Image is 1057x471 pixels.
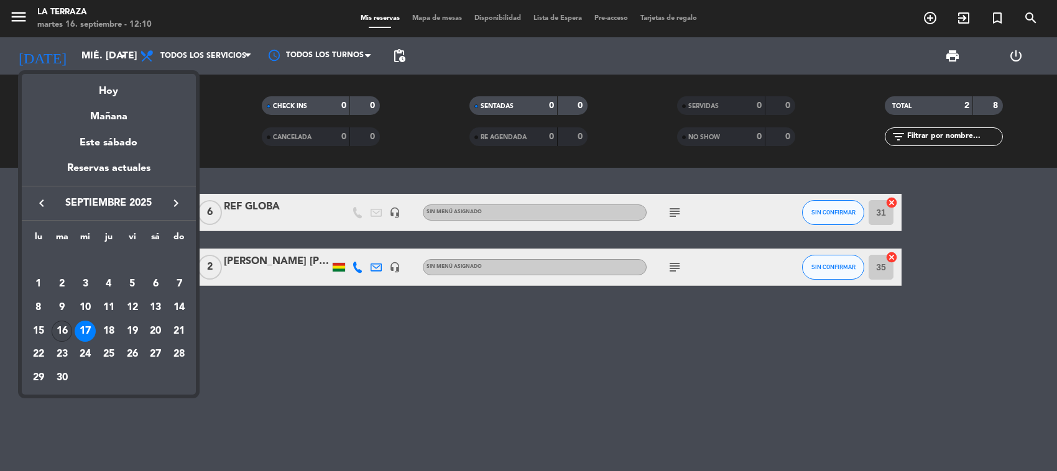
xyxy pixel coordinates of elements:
div: 29 [28,367,49,388]
div: 21 [168,321,190,342]
div: 18 [98,321,119,342]
button: keyboard_arrow_left [30,195,53,211]
div: 30 [52,367,73,388]
div: Este sábado [22,126,196,160]
div: 25 [98,344,119,365]
div: 20 [145,321,166,342]
div: 14 [168,297,190,318]
div: 28 [168,344,190,365]
div: 22 [28,344,49,365]
div: 15 [28,321,49,342]
td: 24 de septiembre de 2025 [73,343,97,367]
td: 28 de septiembre de 2025 [167,343,191,367]
td: 23 de septiembre de 2025 [50,343,74,367]
td: 12 de septiembre de 2025 [121,296,144,319]
div: 19 [122,321,143,342]
td: 16 de septiembre de 2025 [50,319,74,343]
span: septiembre 2025 [53,195,165,211]
th: jueves [97,230,121,249]
div: 13 [145,297,166,318]
div: 7 [168,273,190,295]
td: 6 de septiembre de 2025 [144,272,168,296]
div: 12 [122,297,143,318]
div: 11 [98,297,119,318]
div: 9 [52,297,73,318]
div: Reservas actuales [22,160,196,186]
td: 7 de septiembre de 2025 [167,272,191,296]
div: 5 [122,273,143,295]
div: 8 [28,297,49,318]
td: 5 de septiembre de 2025 [121,272,144,296]
td: 3 de septiembre de 2025 [73,272,97,296]
div: 1 [28,273,49,295]
td: 17 de septiembre de 2025 [73,319,97,343]
div: 2 [52,273,73,295]
div: 4 [98,273,119,295]
div: 10 [75,297,96,318]
td: 29 de septiembre de 2025 [27,366,50,390]
div: 24 [75,344,96,365]
div: 6 [145,273,166,295]
td: 27 de septiembre de 2025 [144,343,168,367]
th: sábado [144,230,168,249]
div: Mañana [22,99,196,125]
td: 18 de septiembre de 2025 [97,319,121,343]
div: 27 [145,344,166,365]
button: keyboard_arrow_right [165,195,187,211]
td: 25 de septiembre de 2025 [97,343,121,367]
td: 20 de septiembre de 2025 [144,319,168,343]
th: lunes [27,230,50,249]
div: Hoy [22,74,196,99]
div: 16 [52,321,73,342]
td: 21 de septiembre de 2025 [167,319,191,343]
td: 22 de septiembre de 2025 [27,343,50,367]
th: viernes [121,230,144,249]
td: 14 de septiembre de 2025 [167,296,191,319]
div: 26 [122,344,143,365]
td: 2 de septiembre de 2025 [50,272,74,296]
div: 17 [75,321,96,342]
td: 30 de septiembre de 2025 [50,366,74,390]
td: 9 de septiembre de 2025 [50,296,74,319]
td: 1 de septiembre de 2025 [27,272,50,296]
div: 3 [75,273,96,295]
div: 23 [52,344,73,365]
td: SEP. [27,249,191,273]
td: 19 de septiembre de 2025 [121,319,144,343]
td: 11 de septiembre de 2025 [97,296,121,319]
td: 15 de septiembre de 2025 [27,319,50,343]
i: keyboard_arrow_right [168,196,183,211]
th: miércoles [73,230,97,249]
td: 8 de septiembre de 2025 [27,296,50,319]
td: 10 de septiembre de 2025 [73,296,97,319]
td: 4 de septiembre de 2025 [97,272,121,296]
td: 13 de septiembre de 2025 [144,296,168,319]
td: 26 de septiembre de 2025 [121,343,144,367]
i: keyboard_arrow_left [34,196,49,211]
th: domingo [167,230,191,249]
th: martes [50,230,74,249]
